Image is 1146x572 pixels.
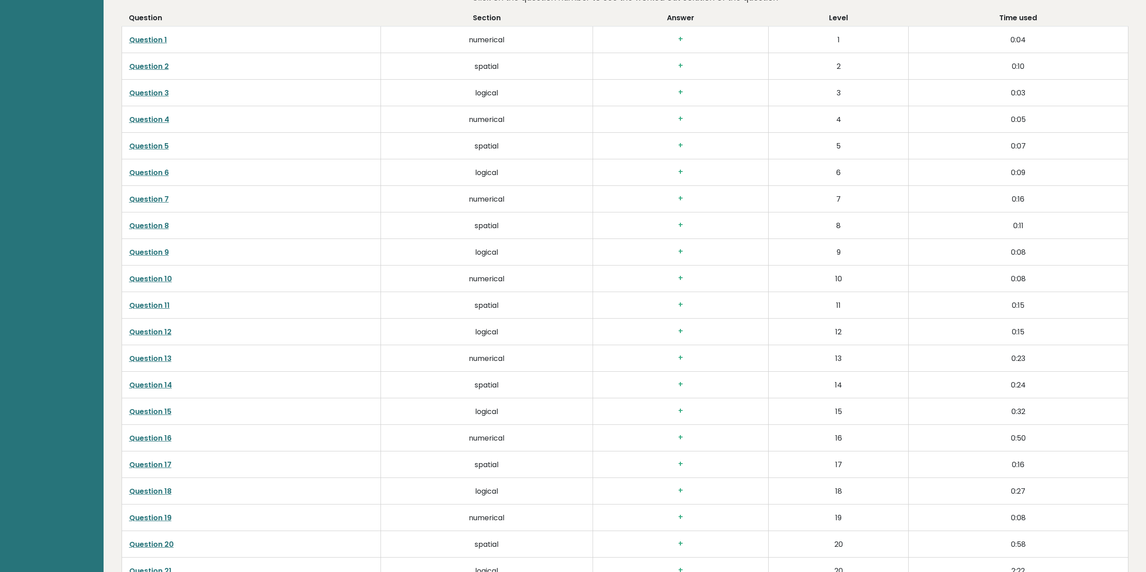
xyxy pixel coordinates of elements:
[381,53,593,79] td: spatial
[129,274,172,284] a: Question 10
[769,451,909,477] td: 17
[769,106,909,132] td: 4
[381,79,593,106] td: logical
[600,247,761,257] h3: +
[769,531,909,557] td: 20
[909,53,1128,79] td: 0:10
[909,424,1128,451] td: 0:50
[769,79,909,106] td: 3
[129,459,172,470] a: Question 17
[600,486,761,495] h3: +
[600,61,761,71] h3: +
[129,88,169,98] a: Question 3
[381,106,593,132] td: numerical
[129,486,172,496] a: Question 18
[769,185,909,212] td: 7
[381,185,593,212] td: numerical
[909,504,1128,531] td: 0:08
[769,318,909,345] td: 12
[769,398,909,424] td: 15
[909,318,1128,345] td: 0:15
[381,239,593,265] td: logical
[129,539,174,549] a: Question 20
[909,345,1128,371] td: 0:23
[600,539,761,549] h3: +
[381,26,593,53] td: numerical
[600,221,761,230] h3: +
[129,406,172,417] a: Question 15
[381,531,593,557] td: spatial
[129,35,167,45] a: Question 1
[909,13,1128,27] th: Time used
[129,513,172,523] a: Question 19
[381,212,593,239] td: spatial
[769,239,909,265] td: 9
[381,159,593,185] td: logical
[600,35,761,44] h3: +
[129,167,169,178] a: Question 6
[769,504,909,531] td: 19
[909,531,1128,557] td: 0:58
[600,274,761,283] h3: +
[769,13,909,27] th: Level
[909,451,1128,477] td: 0:16
[129,433,172,443] a: Question 16
[381,424,593,451] td: numerical
[129,61,169,72] a: Question 2
[129,300,170,311] a: Question 11
[909,79,1128,106] td: 0:03
[600,167,761,177] h3: +
[909,159,1128,185] td: 0:09
[909,371,1128,398] td: 0:24
[600,406,761,416] h3: +
[600,194,761,203] h3: +
[600,433,761,442] h3: +
[769,26,909,53] td: 1
[129,327,172,337] a: Question 12
[381,477,593,504] td: logical
[593,13,769,27] th: Answer
[769,265,909,292] td: 10
[909,398,1128,424] td: 0:32
[909,26,1128,53] td: 0:04
[129,114,169,125] a: Question 4
[769,159,909,185] td: 6
[769,424,909,451] td: 16
[769,212,909,239] td: 8
[381,265,593,292] td: numerical
[600,380,761,389] h3: +
[381,398,593,424] td: logical
[600,141,761,150] h3: +
[600,459,761,469] h3: +
[129,141,169,151] a: Question 5
[381,504,593,531] td: numerical
[769,132,909,159] td: 5
[381,292,593,318] td: spatial
[769,477,909,504] td: 18
[909,185,1128,212] td: 0:16
[129,247,169,257] a: Question 9
[129,353,172,364] a: Question 13
[769,345,909,371] td: 13
[600,300,761,310] h3: +
[769,53,909,79] td: 2
[909,292,1128,318] td: 0:15
[600,353,761,363] h3: +
[381,451,593,477] td: spatial
[909,132,1128,159] td: 0:07
[600,114,761,124] h3: +
[769,292,909,318] td: 11
[600,513,761,522] h3: +
[381,345,593,371] td: numerical
[129,221,169,231] a: Question 8
[381,132,593,159] td: spatial
[600,88,761,97] h3: +
[129,194,169,204] a: Question 7
[381,318,593,345] td: logical
[909,477,1128,504] td: 0:27
[381,13,593,27] th: Section
[122,13,381,27] th: Question
[909,212,1128,239] td: 0:11
[769,371,909,398] td: 14
[381,371,593,398] td: spatial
